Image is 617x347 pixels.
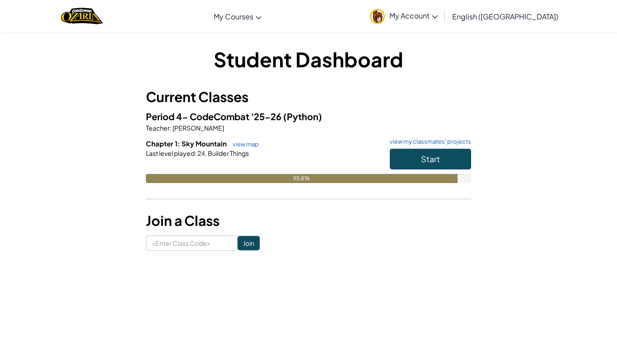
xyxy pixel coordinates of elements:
[146,124,170,132] span: Teacher
[195,149,196,157] span: :
[390,149,471,169] button: Start
[146,139,228,148] span: Chapter 1: Sky Mountain
[448,4,563,28] a: English ([GEOGRAPHIC_DATA])
[214,12,253,21] span: My Courses
[146,174,458,183] div: 95.8%
[170,124,172,132] span: :
[196,149,207,157] span: 24.
[452,12,558,21] span: English ([GEOGRAPHIC_DATA])
[172,124,224,132] span: [PERSON_NAME]
[389,11,438,20] span: My Account
[209,4,266,28] a: My Courses
[61,7,103,25] img: Home
[61,7,103,25] a: Ozaria by CodeCombat logo
[370,9,385,24] img: avatar
[146,235,238,251] input: <Enter Class Code>
[228,141,259,148] a: view map
[238,236,260,250] input: Join
[365,2,442,30] a: My Account
[207,149,249,157] span: Builder Things
[146,111,283,122] span: Period 4- CodeCombat '25-26
[146,87,471,107] h3: Current Classes
[283,111,322,122] span: (Python)
[146,149,195,157] span: Last level played
[385,139,471,145] a: view my classmates' projects
[146,211,471,231] h3: Join a Class
[421,154,440,164] span: Start
[146,45,471,73] h1: Student Dashboard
